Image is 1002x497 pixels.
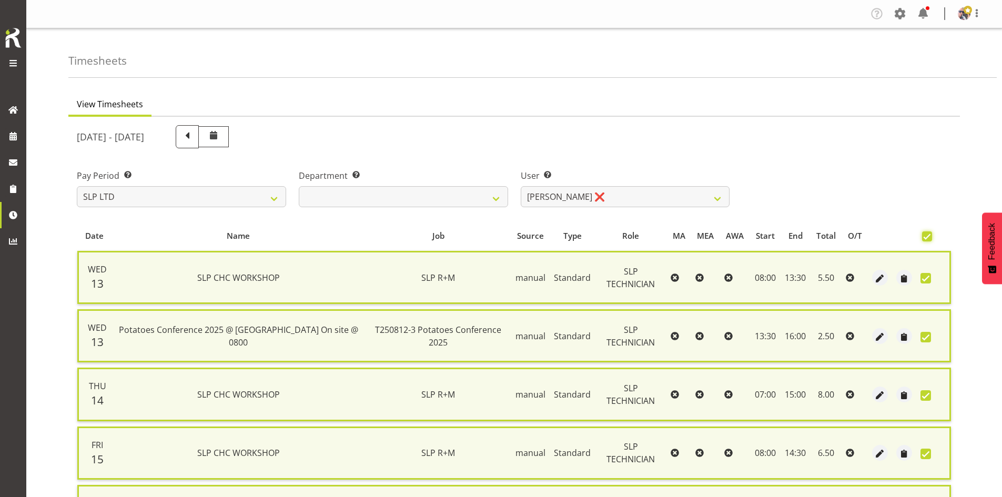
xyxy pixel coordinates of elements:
[788,230,803,242] span: End
[197,447,280,459] span: SLP CHC WORKSHOP
[750,251,781,304] td: 08:00
[848,230,862,242] span: O/T
[781,427,810,480] td: 14:30
[781,368,810,421] td: 15:00
[77,169,286,182] label: Pay Period
[810,309,842,362] td: 2.50
[515,330,545,342] span: manual
[622,230,639,242] span: Role
[697,230,714,242] span: MEA
[750,309,781,362] td: 13:30
[550,251,595,304] td: Standard
[299,169,508,182] label: Department
[958,7,970,20] img: shaun-dalgetty840549a0c8df28bbc325279ea0715bbc.png
[89,380,106,392] span: Thu
[227,230,250,242] span: Name
[3,26,24,49] img: Rosterit icon logo
[982,212,1002,284] button: Feedback - Show survey
[91,452,104,466] span: 15
[88,322,107,333] span: Wed
[119,324,358,348] span: Potatoes Conference 2025 @ [GEOGRAPHIC_DATA] On site @ 0800
[432,230,444,242] span: Job
[91,334,104,349] span: 13
[563,230,582,242] span: Type
[421,272,455,283] span: SLP R+M
[816,230,836,242] span: Total
[750,427,781,480] td: 08:00
[521,169,730,182] label: User
[756,230,775,242] span: Start
[550,427,595,480] td: Standard
[68,55,127,67] h4: Timesheets
[197,389,280,400] span: SLP CHC WORKSHOP
[673,230,685,242] span: MA
[750,368,781,421] td: 07:00
[197,272,280,283] span: SLP CHC WORKSHOP
[606,382,655,407] span: SLP TECHNICIAN
[810,251,842,304] td: 5.50
[606,324,655,348] span: SLP TECHNICIAN
[421,447,455,459] span: SLP R+M
[77,98,143,110] span: View Timesheets
[987,223,997,260] span: Feedback
[85,230,104,242] span: Date
[606,441,655,465] span: SLP TECHNICIAN
[810,427,842,480] td: 6.50
[781,309,810,362] td: 16:00
[421,389,455,400] span: SLP R+M
[606,266,655,290] span: SLP TECHNICIAN
[515,389,545,400] span: manual
[375,324,501,348] span: T250812-3 Potatoes Conference 2025
[92,439,103,451] span: Fri
[91,276,104,291] span: 13
[550,309,595,362] td: Standard
[781,251,810,304] td: 13:30
[517,230,544,242] span: Source
[77,131,144,143] h5: [DATE] - [DATE]
[88,263,107,275] span: Wed
[550,368,595,421] td: Standard
[515,447,545,459] span: manual
[515,272,545,283] span: manual
[91,393,104,408] span: 14
[810,368,842,421] td: 8.00
[726,230,744,242] span: AWA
